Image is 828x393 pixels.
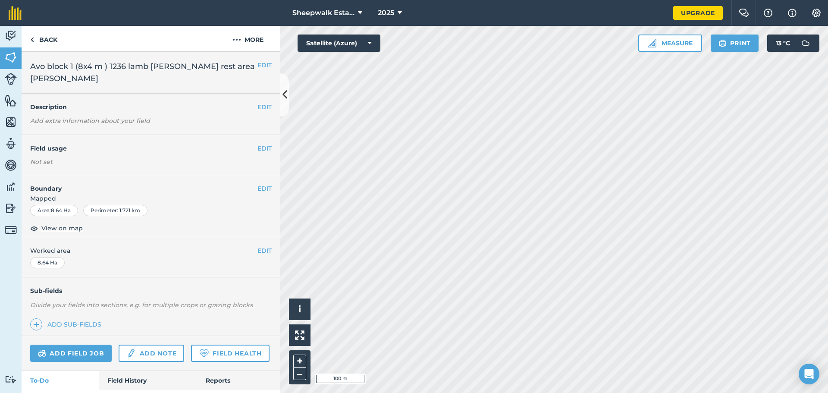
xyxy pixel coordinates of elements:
[295,330,304,340] img: Four arrows, one pointing top left, one top right, one bottom right and the last bottom left
[232,35,241,45] img: svg+xml;base64,PHN2ZyB4bWxucz0iaHR0cDovL3d3dy53My5vcmcvMjAwMC9zdmciIHdpZHRoPSIyMCIgaGVpZ2h0PSIyNC...
[30,345,112,362] a: Add field job
[799,364,819,384] div: Open Intercom Messenger
[298,35,380,52] button: Satellite (Azure)
[5,224,17,236] img: svg+xml;base64,PD94bWwgdmVyc2lvbj0iMS4wIiBlbmNvZGluZz0idXRmLTgiPz4KPCEtLSBHZW5lcmF0b3I6IEFkb2JlIE...
[30,117,150,125] em: Add extra information about your field
[83,205,147,216] div: Perimeter : 1.721 km
[197,371,280,390] a: Reports
[38,348,46,358] img: svg+xml;base64,PD94bWwgdmVyc2lvbj0iMS4wIiBlbmNvZGluZz0idXRmLTgiPz4KPCEtLSBHZW5lcmF0b3I6IEFkb2JlIE...
[638,35,702,52] button: Measure
[5,375,17,384] img: svg+xml;base64,PD94bWwgdmVyc2lvbj0iMS4wIiBlbmNvZGluZz0idXRmLTgiPz4KPCEtLSBHZW5lcmF0b3I6IEFkb2JlIE...
[30,157,272,166] div: Not set
[298,304,301,314] span: i
[30,223,38,233] img: svg+xml;base64,PHN2ZyB4bWxucz0iaHR0cDovL3d3dy53My5vcmcvMjAwMC9zdmciIHdpZHRoPSIxOCIgaGVpZ2h0PSIyNC...
[41,223,83,233] span: View on map
[30,35,34,45] img: svg+xml;base64,PHN2ZyB4bWxucz0iaHR0cDovL3d3dy53My5vcmcvMjAwMC9zdmciIHdpZHRoPSI5IiBoZWlnaHQ9IjI0Ii...
[763,9,773,17] img: A question mark icon
[30,223,83,233] button: View on map
[5,73,17,85] img: svg+xml;base64,PD94bWwgdmVyc2lvbj0iMS4wIiBlbmNvZGluZz0idXRmLTgiPz4KPCEtLSBHZW5lcmF0b3I6IEFkb2JlIE...
[257,60,272,70] button: EDIT
[292,8,354,18] span: Sheepwalk Estate
[30,257,65,268] div: 8.64 Ha
[216,26,280,51] button: More
[257,246,272,255] button: EDIT
[30,301,253,309] em: Divide your fields into sections, e.g. for multiple crops or grazing blocks
[5,116,17,129] img: svg+xml;base64,PHN2ZyB4bWxucz0iaHR0cDovL3d3dy53My5vcmcvMjAwMC9zdmciIHdpZHRoPSI1NiIgaGVpZ2h0PSI2MC...
[767,35,819,52] button: 13 °C
[22,194,280,203] span: Mapped
[257,102,272,112] button: EDIT
[99,371,197,390] a: Field History
[5,180,17,193] img: svg+xml;base64,PD94bWwgdmVyc2lvbj0iMS4wIiBlbmNvZGluZz0idXRmLTgiPz4KPCEtLSBHZW5lcmF0b3I6IEFkb2JlIE...
[30,246,272,255] span: Worked area
[5,202,17,215] img: svg+xml;base64,PD94bWwgdmVyc2lvbj0iMS4wIiBlbmNvZGluZz0idXRmLTgiPz4KPCEtLSBHZW5lcmF0b3I6IEFkb2JlIE...
[30,144,257,153] h4: Field usage
[257,184,272,193] button: EDIT
[5,137,17,150] img: svg+xml;base64,PD94bWwgdmVyc2lvbj0iMS4wIiBlbmNvZGluZz0idXRmLTgiPz4KPCEtLSBHZW5lcmF0b3I6IEFkb2JlIE...
[9,6,22,20] img: fieldmargin Logo
[30,60,257,85] span: Avo block 1 (8x4 m ) 1236 lamb [PERSON_NAME] rest area [PERSON_NAME]
[776,35,790,52] span: 13 ° C
[22,286,280,296] h4: Sub-fields
[797,35,814,52] img: svg+xml;base64,PD94bWwgdmVyc2lvbj0iMS4wIiBlbmNvZGluZz0idXRmLTgiPz4KPCEtLSBHZW5lcmF0b3I6IEFkb2JlIE...
[22,26,66,51] a: Back
[30,205,78,216] div: Area : 8.64 Ha
[191,345,269,362] a: Field Health
[5,51,17,64] img: svg+xml;base64,PHN2ZyB4bWxucz0iaHR0cDovL3d3dy53My5vcmcvMjAwMC9zdmciIHdpZHRoPSI1NiIgaGVpZ2h0PSI2MC...
[5,29,17,42] img: svg+xml;base64,PD94bWwgdmVyc2lvbj0iMS4wIiBlbmNvZGluZz0idXRmLTgiPz4KPCEtLSBHZW5lcmF0b3I6IEFkb2JlIE...
[648,39,656,47] img: Ruler icon
[5,159,17,172] img: svg+xml;base64,PD94bWwgdmVyc2lvbj0iMS4wIiBlbmNvZGluZz0idXRmLTgiPz4KPCEtLSBHZW5lcmF0b3I6IEFkb2JlIE...
[293,355,306,368] button: +
[22,175,257,193] h4: Boundary
[811,9,822,17] img: A cog icon
[289,299,310,320] button: i
[119,345,184,362] a: Add note
[30,102,272,112] h4: Description
[673,6,723,20] a: Upgrade
[378,8,394,18] span: 2025
[711,35,759,52] button: Print
[257,144,272,153] button: EDIT
[22,371,99,390] a: To-Do
[30,318,105,330] a: Add sub-fields
[33,319,39,330] img: svg+xml;base64,PHN2ZyB4bWxucz0iaHR0cDovL3d3dy53My5vcmcvMjAwMC9zdmciIHdpZHRoPSIxNCIgaGVpZ2h0PSIyNC...
[788,8,797,18] img: svg+xml;base64,PHN2ZyB4bWxucz0iaHR0cDovL3d3dy53My5vcmcvMjAwMC9zdmciIHdpZHRoPSIxNyIgaGVpZ2h0PSIxNy...
[739,9,749,17] img: Two speech bubbles overlapping with the left bubble in the forefront
[718,38,727,48] img: svg+xml;base64,PHN2ZyB4bWxucz0iaHR0cDovL3d3dy53My5vcmcvMjAwMC9zdmciIHdpZHRoPSIxOSIgaGVpZ2h0PSIyNC...
[293,368,306,380] button: –
[126,348,136,358] img: svg+xml;base64,PD94bWwgdmVyc2lvbj0iMS4wIiBlbmNvZGluZz0idXRmLTgiPz4KPCEtLSBHZW5lcmF0b3I6IEFkb2JlIE...
[5,94,17,107] img: svg+xml;base64,PHN2ZyB4bWxucz0iaHR0cDovL3d3dy53My5vcmcvMjAwMC9zdmciIHdpZHRoPSI1NiIgaGVpZ2h0PSI2MC...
